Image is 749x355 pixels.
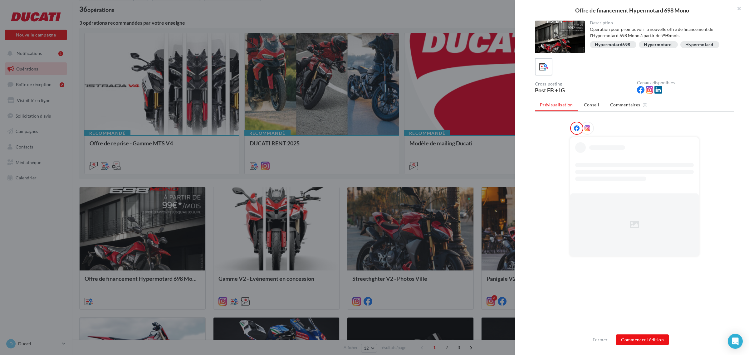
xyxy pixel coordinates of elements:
div: Offre de financement Hypermotard 698 Mono [525,7,739,13]
div: Canaux disponibles [637,80,734,85]
span: Conseil [584,102,599,107]
button: Commencer l'édition [616,334,669,345]
div: Cross-posting [535,82,632,86]
span: (0) [643,102,648,107]
div: Opération pour promouvoir la nouvelle offre de financement de l'Hypermotard 698 Mono à partir de ... [590,26,729,39]
div: Hypermotard [644,42,672,47]
div: Post FB + IG [535,87,632,93]
div: Hypermotard698 [595,42,630,47]
button: Fermer [590,336,610,343]
div: Hypermotard [685,42,713,47]
div: Open Intercom Messenger [728,334,743,349]
span: Commentaires [610,102,640,108]
div: Description [590,21,729,25]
